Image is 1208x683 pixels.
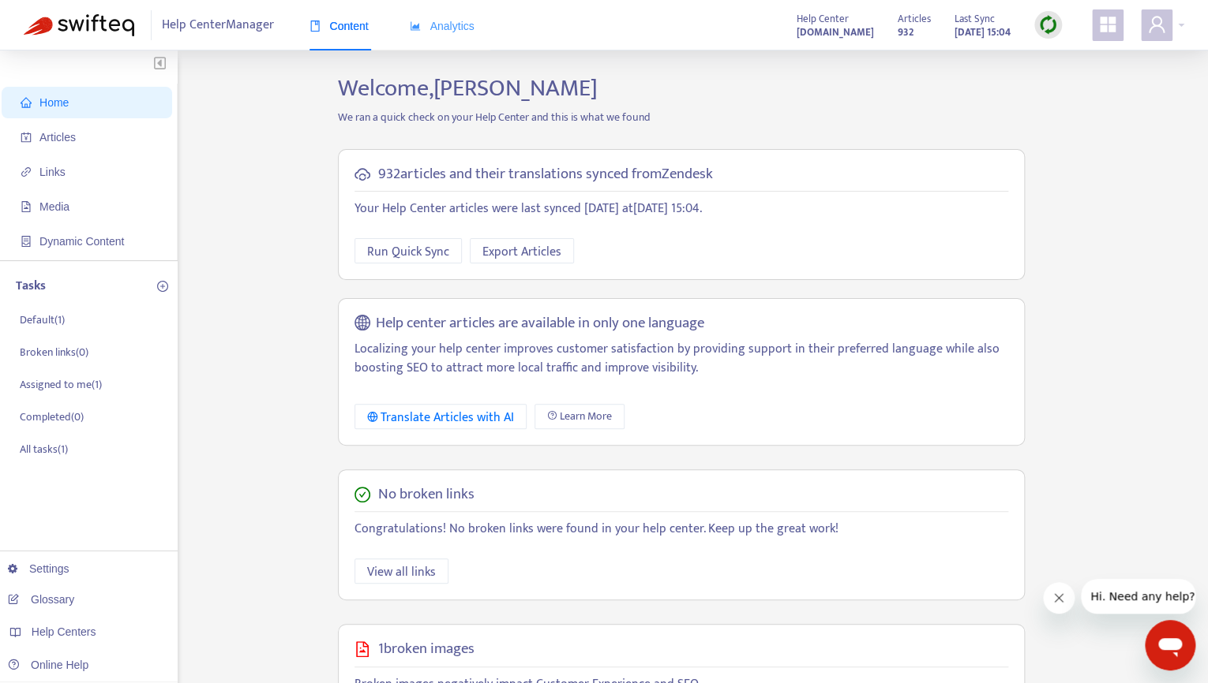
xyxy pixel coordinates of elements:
p: Assigned to me ( 1 ) [20,376,102,393]
p: Tasks [16,277,46,296]
iframe: Close message [1043,582,1075,614]
p: Localizing your help center improves customer satisfaction by providing support in their preferre... [355,340,1008,378]
span: global [355,315,370,333]
span: Articles [898,10,931,28]
iframe: Message from company [1081,579,1195,614]
p: Congratulations! No broken links were found in your help center. Keep up the great work! [355,520,1008,539]
span: Run Quick Sync [367,242,449,262]
button: Translate Articles with AI [355,404,527,429]
span: Learn More [560,408,612,425]
span: cloud-sync [355,166,370,182]
img: sync.dc5367851b00ba804db3.png [1038,15,1058,35]
h5: 932 articles and their translations synced from Zendesk [378,166,713,184]
p: Your Help Center articles were last synced [DATE] at [DATE] 15:04 . [355,200,1008,218]
button: View all links [355,558,448,584]
p: All tasks ( 1 ) [20,441,68,457]
span: Home [39,96,69,109]
span: area-chart [410,21,421,32]
span: Content [310,20,369,32]
span: plus-circle [157,281,168,292]
iframe: Button to launch messaging window [1145,620,1195,670]
p: Broken links ( 0 ) [20,344,88,360]
span: Links [39,166,66,178]
span: account-book [21,132,32,143]
span: View all links [367,562,436,582]
a: Online Help [8,659,88,671]
span: Help Centers [32,625,96,638]
span: Analytics [410,20,475,32]
h5: Help center articles are available in only one language [376,315,704,333]
a: Glossary [8,593,74,606]
strong: 932 [898,24,914,41]
a: Learn More [535,404,625,429]
span: container [21,236,32,247]
strong: [DATE] 15:04 [955,24,1011,41]
img: Swifteq [24,14,134,36]
button: Run Quick Sync [355,238,462,263]
span: Articles [39,131,76,144]
span: user [1147,15,1166,34]
span: Media [39,200,69,213]
span: home [21,97,32,108]
span: Last Sync [955,10,995,28]
span: link [21,166,32,177]
span: file-image [21,201,32,212]
span: Dynamic Content [39,235,124,248]
span: Help Center [797,10,849,28]
p: We ran a quick check on your Help Center and this is what we found [326,109,1037,125]
span: file-image [355,641,370,657]
div: Translate Articles with AI [367,408,515,427]
h5: No broken links [378,486,475,504]
span: Export Articles [482,242,561,262]
span: check-circle [355,487,370,502]
span: Help Center Manager [162,10,274,40]
span: appstore [1098,15,1117,34]
p: Completed ( 0 ) [20,409,84,425]
span: book [310,21,321,32]
p: Default ( 1 ) [20,312,65,328]
h5: 1 broken images [378,640,475,659]
a: Settings [8,562,69,575]
span: Welcome, [PERSON_NAME] [338,69,598,108]
button: Export Articles [470,238,574,263]
strong: [DOMAIN_NAME] [797,24,874,41]
a: [DOMAIN_NAME] [797,23,874,41]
